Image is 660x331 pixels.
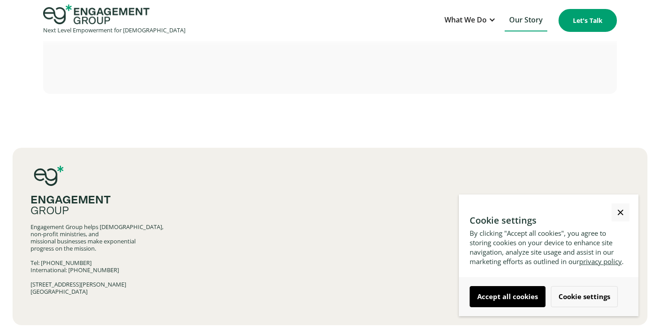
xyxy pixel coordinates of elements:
div: Group [31,195,629,216]
div: Next Level Empowerment for [DEMOGRAPHIC_DATA] [43,24,185,36]
a: home [43,4,185,36]
div: Engagement Group helps [DEMOGRAPHIC_DATA], non-profit ministries, and missional businesses make e... [31,223,629,295]
a: Accept all cookies [470,286,546,307]
a: Close Cookie Popup [612,203,629,221]
img: Engagement Group stacked logo [31,166,67,186]
a: Cookie settings [551,286,618,307]
div: By clicking "Accept all cookies", you agree to storing cookies on your device to enhance site nav... [470,229,628,266]
div: © Copyright 2025 Engagement Group. All rights reserved. [31,295,629,307]
div: What We Do [440,9,500,31]
strong: Engagement [31,195,111,206]
img: Engagement Group Logo Icon [43,4,150,24]
div: Close Cookie Popup [620,212,621,213]
div: Cookie settings [470,214,628,227]
a: Our Story [505,9,547,31]
a: Let's Talk [559,9,617,32]
div: What We Do [444,14,487,26]
a: privacy policy [579,257,622,266]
